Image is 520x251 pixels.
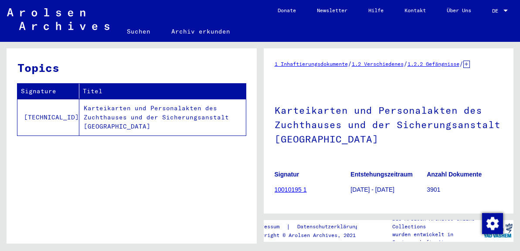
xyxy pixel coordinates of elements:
td: [TECHNICAL_ID] [17,99,79,136]
a: Datenschutzerklärung [290,222,369,231]
p: Die Arolsen Archives Online-Collections [392,215,482,231]
p: wurden entwickelt in Partnerschaft mit [392,231,482,246]
span: DE [492,8,502,14]
b: Entstehungszeitraum [350,171,412,178]
th: Signature [17,84,79,99]
a: 1.2.2 Gefängnisse [408,61,459,67]
span: / [348,60,352,68]
p: 3901 [427,185,503,194]
div: | [252,222,369,231]
a: Suchen [116,21,161,42]
a: Archiv erkunden [161,21,241,42]
a: 10010195 1 [275,186,307,193]
td: Karteikarten und Personalakten des Zuchthauses und der Sicherungsanstalt [GEOGRAPHIC_DATA] [79,99,246,136]
p: Copyright © Arolsen Archives, 2021 [252,231,369,239]
span: / [404,60,408,68]
a: Impressum [252,222,286,231]
a: 1.2 Verschiedenes [352,61,404,67]
h1: Karteikarten und Personalakten des Zuchthauses und der Sicherungsanstalt [GEOGRAPHIC_DATA] [275,90,503,157]
img: Arolsen_neg.svg [7,8,109,30]
b: Anzahl Dokumente [427,171,482,178]
p: [DATE] - [DATE] [350,185,426,194]
h3: Topics [17,59,245,76]
th: Titel [79,84,246,99]
a: 1 Inhaftierungsdokumente [275,61,348,67]
span: / [459,60,463,68]
b: Signatur [275,171,299,178]
img: Zustimmung ändern [482,213,503,234]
